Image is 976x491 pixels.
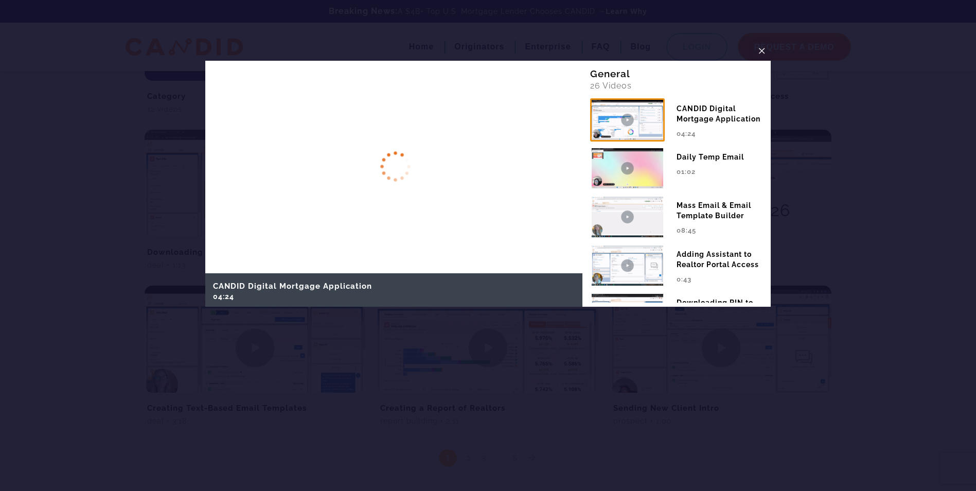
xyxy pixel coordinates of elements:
[677,147,763,162] div: Daily Temp Email
[210,278,577,291] h5: CANDID Digital Mortgage Application
[677,162,763,181] div: 01:02
[677,270,763,288] div: 0:43
[210,291,577,304] div: 04:24
[590,244,665,287] img: Related Video General
[590,81,764,91] div: 26 Videos
[590,68,764,79] div: General
[677,292,763,318] div: Downloading RIN to Upload to LOS
[590,147,665,190] img: Related Video General
[590,195,665,238] img: Related Video General
[677,221,763,239] div: 08:45
[590,292,665,336] img: Related Video General
[758,43,766,59] span: ×
[677,195,763,221] div: Mass Email & Email Template Builder
[753,41,771,61] button: Close
[677,244,763,270] div: Adding Assistant to Realtor Portal Access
